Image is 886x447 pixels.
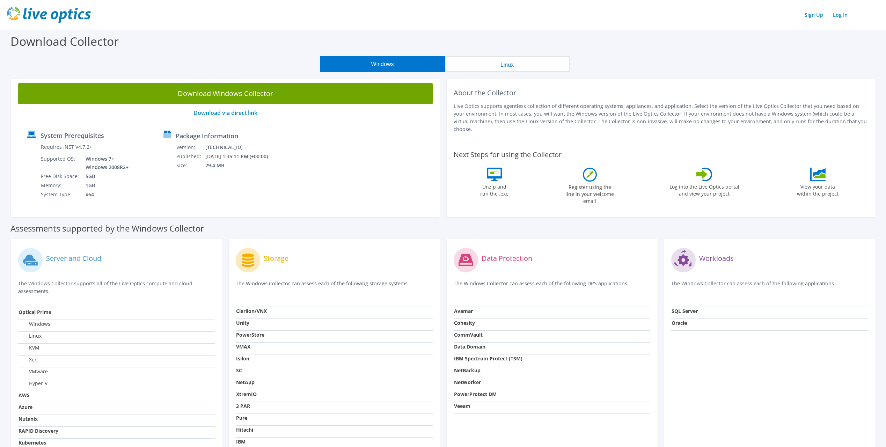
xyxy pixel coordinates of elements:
strong: Oracle [672,320,687,326]
strong: Nutanix [19,416,38,422]
strong: Cohesity [454,320,475,326]
td: Free Disk Space: [41,172,80,181]
label: Assessments supported by the Windows Collector [10,225,204,232]
p: The Windows Collector can assess each of the following storage systems. [236,280,432,294]
strong: Pure [236,415,247,421]
button: Linux [445,56,570,72]
td: [TECHNICAL_ID] [205,143,277,152]
strong: Optical Prime [19,309,51,315]
strong: Avamar [454,308,473,314]
label: Next Steps for using the Collector [454,151,562,159]
label: Storage [264,255,288,262]
strong: Hitachi [236,426,253,433]
td: x64 [80,190,130,199]
p: The Windows Collector can assess each of the following DPS applications. [454,280,650,294]
h2: About the Collector [454,89,868,97]
label: Data Protection [482,255,532,262]
td: 1GB [80,181,130,190]
strong: XtremIO [236,391,257,397]
strong: NetBackup [454,367,481,374]
strong: Veeam [454,403,470,409]
label: Log into the Live Optics portal and view your project [669,181,740,197]
strong: Azure [19,404,32,410]
p: The Windows Collector supports all of the Live Optics compute and cloud assessments. [18,280,215,295]
label: Unzip and run the .exe [478,181,511,197]
label: Windows [19,321,50,328]
strong: NetWorker [454,379,481,386]
strong: 3 PAR [236,403,250,409]
a: Sign Up [801,10,827,20]
label: View your data within the project [793,181,843,197]
label: Requires .NET V4.7.2+ [41,144,92,151]
td: Version: [176,143,205,152]
label: KVM [19,344,39,351]
strong: IBM Spectrum Protect (TSM) [454,355,522,362]
td: Published: [176,152,205,161]
label: System Prerequisites [41,132,104,139]
td: 29.4 MB [205,161,277,170]
label: Linux [19,332,42,339]
td: [DATE] 1:35:11 PM (+00:00) [205,152,277,161]
strong: IBM [236,438,246,445]
img: live_optics_svg.svg [7,7,91,23]
strong: NetApp [236,379,255,386]
strong: CommVault [454,331,483,338]
strong: SQL Server [672,308,698,314]
strong: PowerProtect DM [454,391,497,397]
strong: Unity [236,320,249,326]
p: Live Optics supports agentless collection of different operating systems, appliances, and applica... [454,102,868,133]
a: Log In [829,10,851,20]
td: System Type: [41,190,80,199]
td: 5GB [80,172,130,181]
strong: AWS [19,392,30,398]
label: VMware [19,368,48,375]
strong: VMAX [236,343,250,350]
label: Xen [19,356,38,363]
strong: Kubernetes [19,439,46,446]
strong: RAPID Discovery [19,427,58,434]
a: Download via direct link [193,109,257,117]
label: Server and Cloud [46,255,101,262]
td: Size: [176,161,205,170]
label: Hyper-V [19,380,47,387]
strong: Clariion/VNX [236,308,267,314]
label: Workloads [699,255,734,262]
strong: PowerStore [236,331,264,338]
strong: SC [236,367,242,374]
a: Download Windows Collector [18,83,433,104]
label: Package Information [176,132,238,139]
label: Register using the line in your welcome email [564,182,616,205]
button: Windows [320,56,445,72]
p: The Windows Collector can assess each of the following applications. [671,280,868,294]
td: Windows 7+ Windows 2008R2+ [80,154,130,172]
strong: Data Domain [454,343,485,350]
strong: Isilon [236,355,249,362]
label: Download Collector [10,33,119,49]
td: Memory: [41,181,80,190]
td: Supported OS: [41,154,80,172]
